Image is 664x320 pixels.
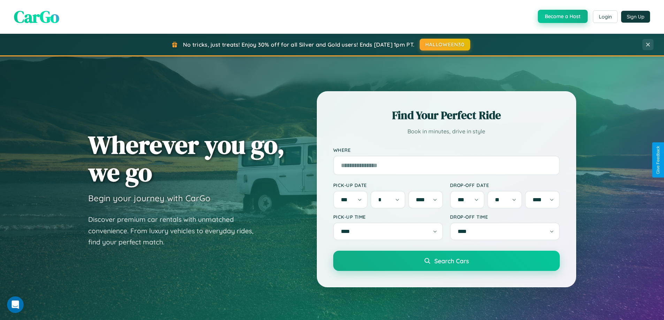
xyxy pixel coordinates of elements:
h1: Wherever you go, we go [88,131,285,186]
label: Pick-up Time [333,214,443,220]
label: Drop-off Date [450,182,560,188]
label: Pick-up Date [333,182,443,188]
button: Sign Up [621,11,650,23]
span: Search Cars [434,257,469,265]
label: Where [333,147,560,153]
p: Book in minutes, drive in style [333,126,560,136]
button: Login [593,10,618,23]
div: Give Feedback [656,146,661,174]
span: No tricks, just treats! Enjoy 30% off for all Silver and Gold users! Ends [DATE] 1pm PT. [183,41,414,48]
p: Discover premium car rentals with unmatched convenience. From luxury vehicles to everyday rides, ... [88,214,262,248]
span: CarGo [14,5,59,28]
button: HALLOWEEN30 [420,39,470,50]
button: Become a Host [538,10,588,23]
h2: Find Your Perfect Ride [333,108,560,123]
iframe: Intercom live chat [7,296,24,313]
label: Drop-off Time [450,214,560,220]
h3: Begin your journey with CarGo [88,193,211,203]
button: Search Cars [333,251,560,271]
